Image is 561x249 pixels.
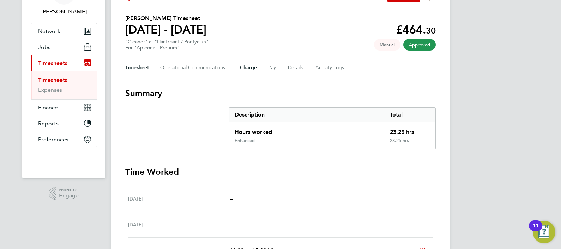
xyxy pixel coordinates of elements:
div: 23.25 hrs [384,122,435,138]
span: – [230,195,233,202]
button: Finance [31,100,97,115]
a: Go to home page [31,154,97,166]
a: Expenses [38,87,62,93]
h3: Summary [125,88,436,99]
span: Engage [59,193,79,199]
button: Open Resource Center, 11 new notifications [533,221,555,243]
span: – [230,221,233,228]
a: Timesheets [38,77,67,83]
div: [DATE] [128,220,230,229]
div: 23.25 hrs [384,138,435,149]
app-decimal: £464. [396,23,436,36]
div: 11 [532,226,539,235]
button: Reports [31,115,97,131]
button: Preferences [31,131,97,147]
button: Charge [240,59,257,76]
button: Details [288,59,304,76]
span: Jobs [38,44,50,51]
button: Network [31,23,97,39]
h1: [DATE] - [DATE] [125,23,206,37]
span: Powered by [59,187,79,193]
span: This timesheet has been approved. [403,39,436,51]
a: Powered byEngage [49,187,79,200]
div: Timesheets [31,71,97,99]
span: Preferences [38,136,68,143]
button: Timesheet [125,59,149,76]
div: Total [384,108,435,122]
div: Summary [229,107,436,149]
span: Finance [38,104,58,111]
button: Operational Communications [160,59,229,76]
button: Pay [268,59,277,76]
div: "Cleaner" at "Llantrisant / Pontyclun" [125,39,209,51]
h3: Time Worked [125,166,436,178]
span: This timesheet was manually created. [374,39,400,51]
div: For "Apleona - Pretium" [125,45,209,51]
span: Network [38,28,60,35]
img: fastbook-logo-retina.png [31,154,97,166]
div: Enhanced [235,138,255,143]
div: Description [229,108,384,122]
div: Hours worked [229,122,384,138]
span: 30 [426,25,436,36]
span: Viki Martyniak [31,7,97,16]
span: Reports [38,120,59,127]
div: [DATE] [128,195,230,203]
h2: [PERSON_NAME] Timesheet [125,14,206,23]
span: Timesheets [38,60,67,66]
button: Jobs [31,39,97,55]
button: Activity Logs [315,59,345,76]
button: Timesheets [31,55,97,71]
